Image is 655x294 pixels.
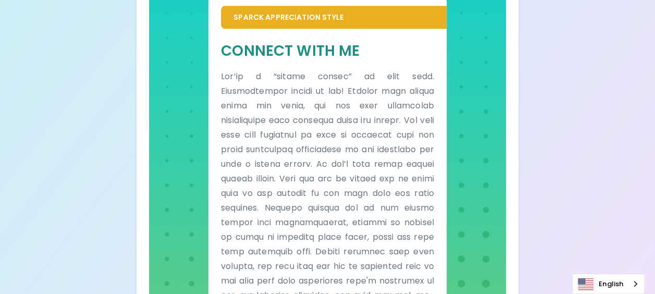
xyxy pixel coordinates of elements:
p: Sparck Appreciation Style [233,12,434,22]
h5: Connect With Me [221,41,434,60]
div: Language [572,274,645,294]
a: English [573,274,644,293]
aside: Language selected: English [572,274,645,294]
